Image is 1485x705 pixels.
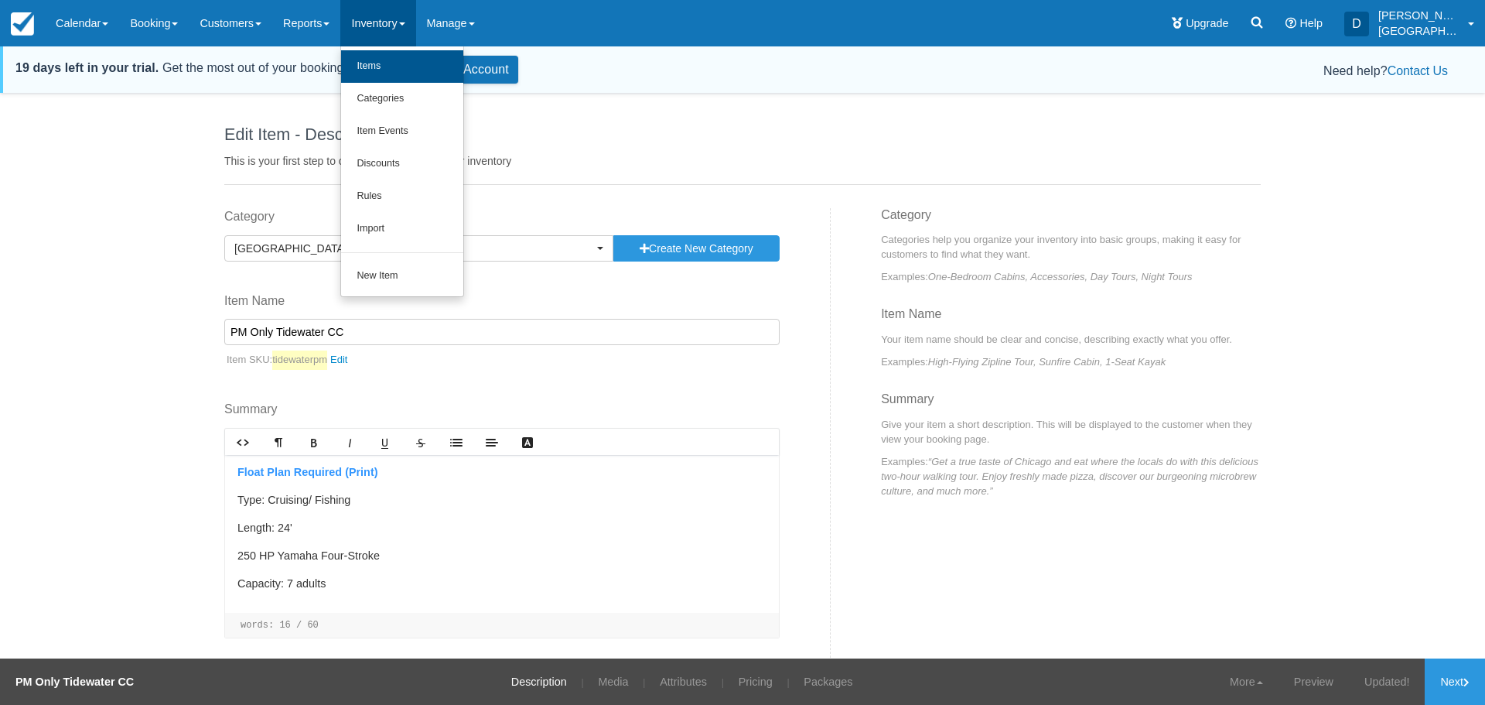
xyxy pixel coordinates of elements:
a: Align [474,430,510,455]
a: Item Events [341,115,463,148]
a: Media [586,659,640,705]
a: Rules [341,180,463,213]
label: Item Name [224,293,780,310]
p: Item SKU: [224,351,780,370]
a: Items [341,50,463,83]
p: Give your item a short description. This will be displayed to the customer when they view your bo... [881,417,1261,447]
h3: Item Name [881,307,1261,332]
p: Type: Cruising/ Fishing [237,492,766,509]
a: Italic [332,430,367,455]
a: Text Color [510,430,545,455]
a: Format [261,430,296,455]
a: HTML [225,430,261,455]
h3: Summary [881,392,1261,417]
em: “Get a true taste of Chicago and eat where the locals do with this delicious two-hour walking tou... [881,456,1258,497]
img: checkfront-main-nav-mini-logo.png [11,12,34,36]
span: Upgrade [1186,17,1228,29]
i: Help [1285,18,1296,29]
button: [GEOGRAPHIC_DATA] NMB [224,235,613,262]
button: Create New Category [613,235,780,262]
a: Strikethrough [403,430,439,455]
a: Categories [341,83,463,115]
a: Discounts [341,148,463,180]
p: 250 HP Yamaha Four-Stroke [237,548,766,565]
p: Your item name should be clear and concise, describing exactly what you offer. [881,332,1261,347]
a: tidewaterpm [272,351,353,370]
p: This is your first step to creating your item for your inventory [224,153,1261,169]
button: Contact Us [1388,62,1448,80]
a: Underline [367,430,403,455]
p: Categories help you organize your inventory into basic groups, making it easy for customers to fi... [881,232,1261,262]
strong: 19 days left in your trial. [15,61,159,74]
a: Description [500,659,579,705]
em: High-Flying Zipline Tour, Sunfire Cabin, 1-Seat Kayak [928,356,1166,368]
p: Examples: [881,354,1261,369]
a: Bold [296,430,332,455]
a: Preview [1278,659,1349,705]
span: Help [1299,17,1323,29]
em: One-Bedroom Cabins, Accessories, Day Tours, Night Tours [928,271,1193,282]
a: Lists [439,430,474,455]
strong: PM Only Tidewater CC [15,676,134,688]
span: [GEOGRAPHIC_DATA] NMB [234,241,593,256]
a: Float Plan Required (Print) [237,466,378,478]
a: Updated! [1349,659,1425,705]
p: Examples: [881,454,1261,498]
p: Length: 24' [237,520,766,537]
a: Import [341,213,463,245]
li: words: 16 / 60 [233,619,327,631]
p: [GEOGRAPHIC_DATA] Destination Boat Club Carolina's [1378,23,1459,39]
div: Need help? [543,62,1448,80]
p: Capacity: 7 adults [237,576,766,593]
a: Packages [792,659,864,705]
p: [PERSON_NAME] [1378,8,1459,23]
h1: Edit Item - Description [224,125,1261,144]
a: Next [1425,659,1485,705]
div: D [1344,12,1369,36]
ul: Inventory [340,46,464,297]
label: Category [224,208,780,226]
p: Examples: [881,269,1261,284]
a: Attributes [648,659,719,705]
div: Get the most out of your booking system. [15,59,391,77]
input: Enter a new Item Name [224,319,780,345]
a: More [1214,659,1278,705]
a: New Item [341,260,463,293]
h3: Category [881,208,1261,233]
a: Pricing [727,659,784,705]
label: Summary [224,401,780,419]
